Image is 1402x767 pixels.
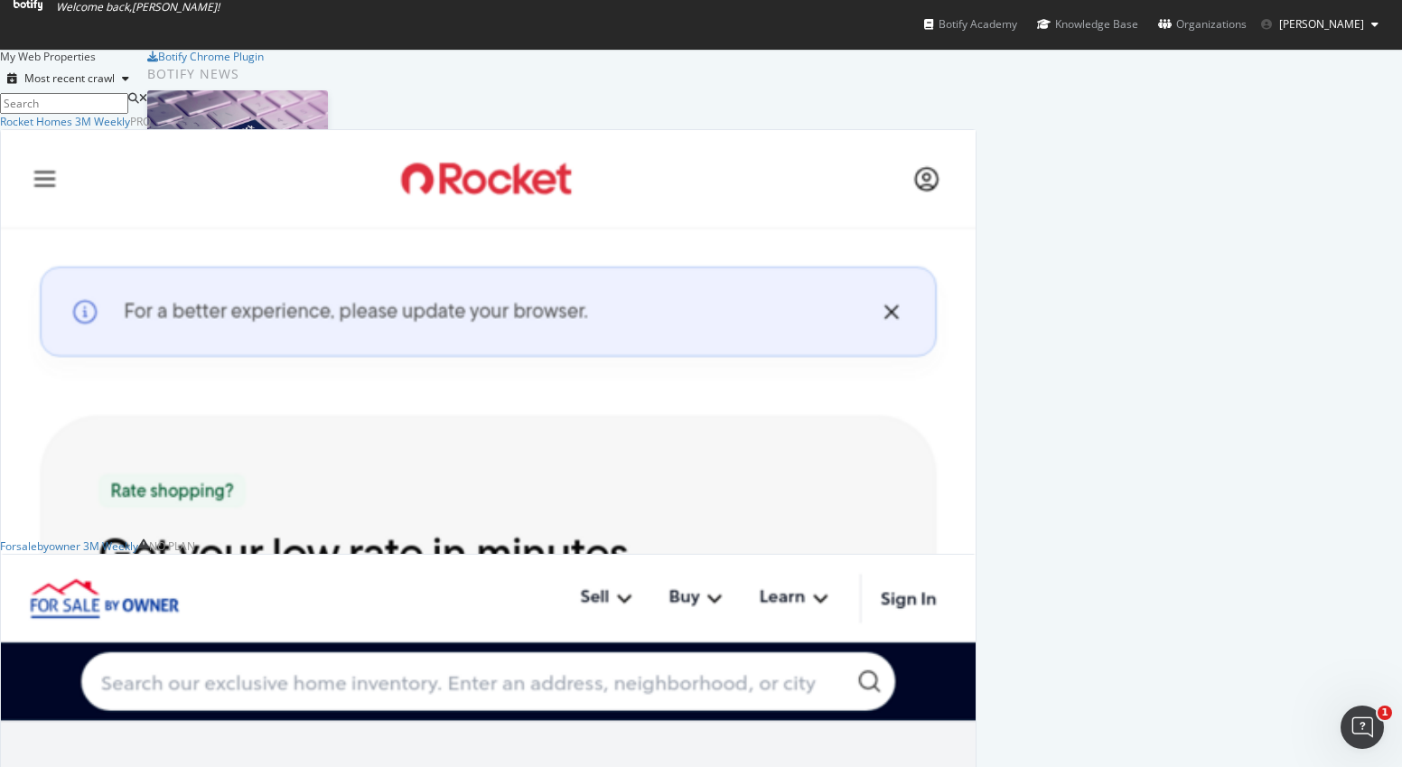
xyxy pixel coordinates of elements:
img: Prepare for Black Friday 2025 by Prioritizing AI Search Visibility [147,90,328,185]
a: Botify Chrome Plugin [147,49,264,64]
div: Organizations [1158,15,1247,33]
iframe: Intercom live chat [1341,706,1384,749]
div: Botify news [147,64,529,84]
div: Most recent crawl [24,73,115,84]
div: Botify Academy [924,15,1017,33]
span: David Britton [1279,16,1364,32]
div: Pro [130,114,151,129]
div: Knowledge Base [1037,15,1138,33]
div: No Plan [149,538,195,554]
button: [PERSON_NAME] [1247,10,1393,39]
span: 1 [1378,706,1392,720]
div: Botify Chrome Plugin [158,49,264,64]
